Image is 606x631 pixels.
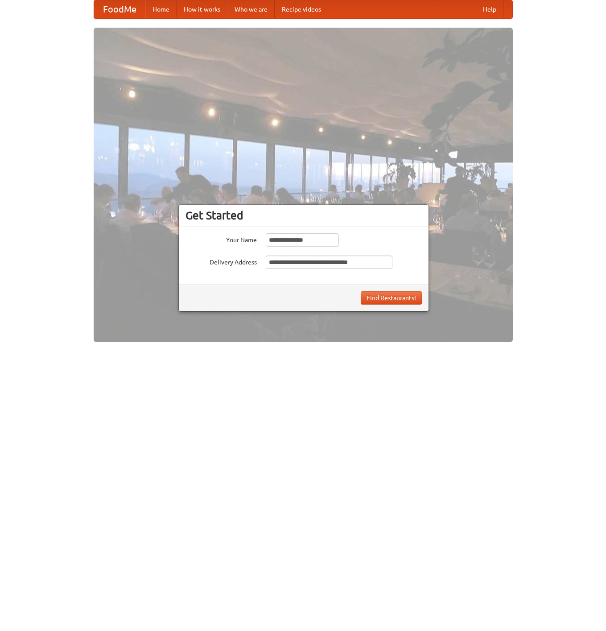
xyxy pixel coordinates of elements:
label: Your Name [186,233,257,244]
a: Home [145,0,177,18]
label: Delivery Address [186,256,257,267]
a: Who we are [227,0,275,18]
h3: Get Started [186,209,422,222]
a: Recipe videos [275,0,328,18]
button: Find Restaurants! [361,291,422,305]
a: FoodMe [94,0,145,18]
a: Help [476,0,503,18]
a: How it works [177,0,227,18]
